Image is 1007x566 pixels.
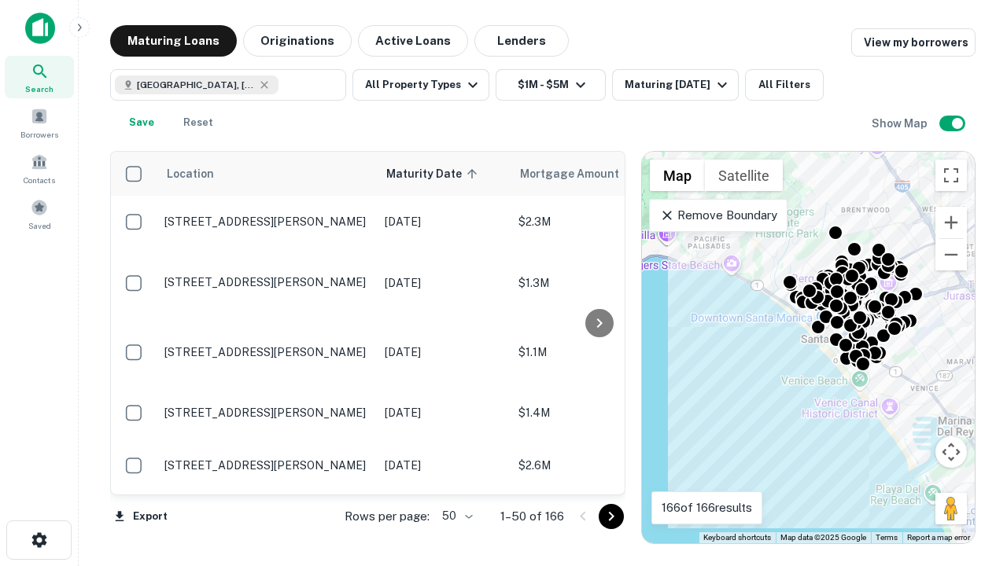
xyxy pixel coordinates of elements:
a: Search [5,56,74,98]
p: $1.1M [518,344,676,361]
p: [STREET_ADDRESS][PERSON_NAME] [164,345,369,359]
a: Open this area in Google Maps (opens a new window) [646,523,698,543]
p: [DATE] [385,457,503,474]
button: All Filters [745,69,824,101]
button: Go to next page [599,504,624,529]
span: Location [166,164,214,183]
a: Terms [876,533,898,542]
p: [STREET_ADDRESS][PERSON_NAME] [164,275,369,289]
p: [DATE] [385,344,503,361]
a: Contacts [5,147,74,189]
button: Toggle fullscreen view [935,160,967,191]
button: All Property Types [352,69,489,101]
div: 50 [436,505,475,527]
span: Maturity Date [386,164,482,183]
p: $2.3M [518,213,676,230]
th: Location [157,152,377,196]
button: Lenders [474,25,569,57]
p: 1–50 of 166 [500,507,564,526]
div: Maturing [DATE] [625,75,732,94]
button: Originations [243,25,352,57]
span: Map data ©2025 Google [780,533,866,542]
button: Active Loans [358,25,468,57]
p: Remove Boundary [659,206,776,225]
p: [STREET_ADDRESS][PERSON_NAME] [164,215,369,229]
p: Rows per page: [345,507,430,526]
span: [GEOGRAPHIC_DATA], [GEOGRAPHIC_DATA], [GEOGRAPHIC_DATA] [137,78,255,92]
p: 166 of 166 results [662,498,752,517]
button: Zoom out [935,239,967,270]
div: 0 0 [642,152,975,543]
span: Search [25,83,53,95]
p: $1.4M [518,404,676,421]
button: Export [110,505,172,528]
img: Google [646,523,698,543]
button: Maturing Loans [110,25,237,57]
button: Keyboard shortcuts [703,532,771,543]
p: [DATE] [385,274,503,292]
a: Borrowers [5,101,74,144]
p: [STREET_ADDRESS][PERSON_NAME] [164,458,369,472]
p: $1.3M [518,274,676,292]
a: Saved [5,193,74,235]
span: Borrowers [20,128,58,141]
button: Reset [173,107,223,138]
p: [STREET_ADDRESS][PERSON_NAME] [164,406,369,420]
a: View my borrowers [851,28,976,57]
button: Map camera controls [935,436,967,468]
button: Zoom in [935,207,967,238]
iframe: Chat Widget [928,440,1007,516]
a: Report a map error [907,533,970,542]
button: $1M - $5M [496,69,606,101]
img: capitalize-icon.png [25,13,55,44]
button: Save your search to get updates of matches that match your search criteria. [116,107,167,138]
span: Saved [28,219,51,232]
p: [DATE] [385,404,503,421]
button: Show satellite imagery [705,160,783,191]
span: Mortgage Amount [520,164,640,183]
th: Maturity Date [377,152,511,196]
button: Maturing [DATE] [612,69,739,101]
p: $2.6M [518,457,676,474]
p: [DATE] [385,213,503,230]
th: Mortgage Amount [511,152,684,196]
span: Contacts [24,174,55,186]
button: Show street map [650,160,705,191]
h6: Show Map [872,115,930,132]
